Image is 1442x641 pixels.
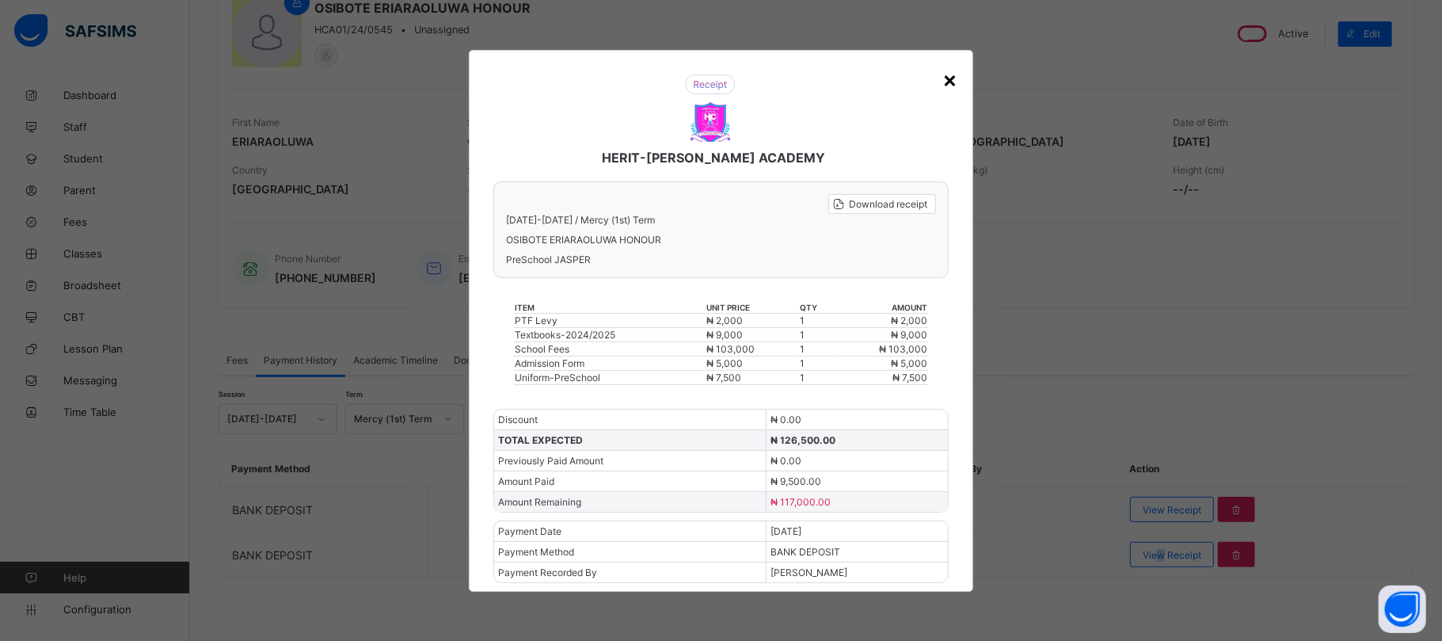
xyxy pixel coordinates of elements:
[691,102,730,142] img: HERIT-CHRIS ACADEMY
[799,341,835,356] td: 1
[498,475,554,487] span: Amount Paid
[770,496,831,508] span: ₦ 117,000.00
[498,455,603,467] span: Previously Paid Amount
[891,357,927,369] span: ₦ 5,000
[879,343,927,355] span: ₦ 103,000
[799,356,835,370] td: 1
[706,357,743,369] span: ₦ 5,000
[770,525,801,537] span: [DATE]
[515,329,705,341] div: Textbooks-2024/2025
[892,372,927,383] span: ₦ 7,500
[706,343,755,355] span: ₦ 103,000
[770,434,835,446] span: ₦ 126,500.00
[514,302,706,314] th: item
[891,315,927,326] span: ₦ 2,000
[498,567,597,578] span: Payment Recorded By
[706,302,799,314] th: unit price
[515,372,705,383] div: Uniform-PreSchool
[498,525,561,537] span: Payment Date
[770,567,847,578] span: [PERSON_NAME]
[706,315,743,326] span: ₦ 2,000
[506,254,936,265] span: PreSchool JASPER
[799,370,835,384] td: 1
[835,302,928,314] th: amount
[498,496,581,508] span: Amount Remaining
[849,198,927,210] span: Download receipt
[498,546,574,558] span: Payment Method
[770,414,801,425] span: ₦ 0.00
[942,66,957,93] div: ×
[706,329,743,341] span: ₦ 9,000
[498,414,538,425] span: Discount
[685,74,736,94] img: receipt.26f346b57495a98c98ef9b0bc63aa4d8.svg
[891,329,927,341] span: ₦ 9,000
[515,357,705,369] div: Admission Form
[515,315,705,326] div: PTF Levy
[770,546,840,558] span: BANK DEPOSIT
[498,434,583,446] span: TOTAL EXPECTED
[770,455,801,467] span: ₦ 0.00
[799,313,835,327] td: 1
[506,214,655,226] span: [DATE]-[DATE] / Mercy (1st) Term
[515,343,705,355] div: School Fees
[1379,586,1426,633] button: Open asap
[799,302,835,314] th: qty
[706,372,741,383] span: ₦ 7,500
[799,327,835,341] td: 1
[770,475,821,487] span: ₦ 9,500.00
[603,150,826,166] span: HERIT-[PERSON_NAME] ACADEMY
[506,234,936,246] span: OSIBOTE ERIARAOLUWA HONOUR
